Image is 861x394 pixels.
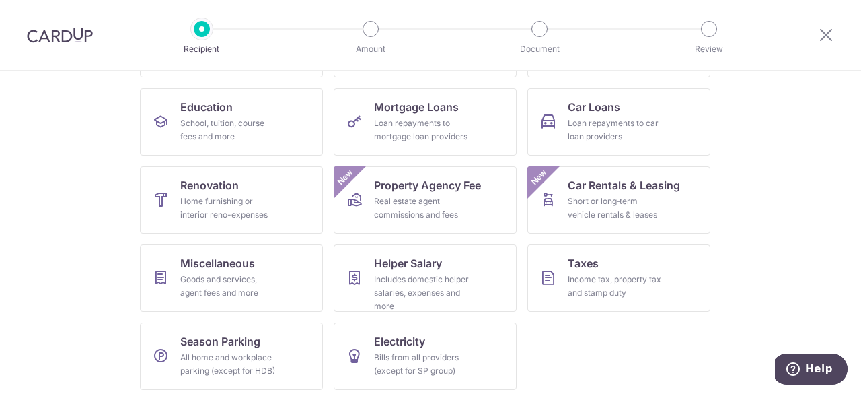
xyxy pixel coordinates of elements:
[180,117,277,143] div: School, tuition, course fees and more
[334,88,517,156] a: Mortgage LoansLoan repayments to mortgage loan providers
[180,273,277,300] div: Goods and services, agent fees and more
[321,42,420,56] p: Amount
[568,273,665,300] div: Income tax, property tax and stamp duty
[180,177,239,193] span: Renovation
[30,9,58,22] span: Help
[374,255,442,271] span: Helper Salary
[180,333,260,350] span: Season Parking
[27,27,93,43] img: CardUp
[659,42,759,56] p: Review
[374,195,471,222] div: Real estate agent commissions and fees
[527,166,710,234] a: Car Rentals & LeasingShort or long‑term vehicle rentals & leasesNew
[374,177,481,193] span: Property Agency Fee
[374,351,471,378] div: Bills from all providers (except for SP group)
[568,177,680,193] span: Car Rentals & Leasing
[374,117,471,143] div: Loan repayments to mortgage loan providers
[140,166,323,234] a: RenovationHome furnishing or interior reno-expenses
[528,166,550,189] span: New
[140,88,323,156] a: EducationSchool, tuition, course fees and more
[140,323,323,390] a: Season ParkingAll home and workplace parking (except for HDB)
[527,88,710,156] a: Car LoansLoan repayments to car loan providers
[374,333,425,350] span: Electricity
[568,99,620,115] span: Car Loans
[180,99,233,115] span: Education
[334,244,517,312] a: Helper SalaryIncludes domestic helper salaries, expenses and more
[334,166,517,234] a: Property Agency FeeReal estate agent commissions and feesNew
[568,195,665,222] div: Short or long‑term vehicle rentals & leases
[334,166,357,189] span: New
[152,42,252,56] p: Recipient
[374,273,471,313] div: Includes domestic helper salaries, expenses and more
[180,255,255,271] span: Miscellaneous
[334,323,517,390] a: ElectricityBills from all providers (except for SP group)
[374,99,459,115] span: Mortgage Loans
[568,117,665,143] div: Loan repayments to car loan providers
[568,255,599,271] span: Taxes
[180,351,277,378] div: All home and workplace parking (except for HDB)
[140,244,323,312] a: MiscellaneousGoods and services, agent fees and more
[527,244,710,312] a: TaxesIncome tax, property tax and stamp duty
[775,354,848,387] iframe: Opens a widget where you can find more information
[490,42,589,56] p: Document
[180,195,277,222] div: Home furnishing or interior reno-expenses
